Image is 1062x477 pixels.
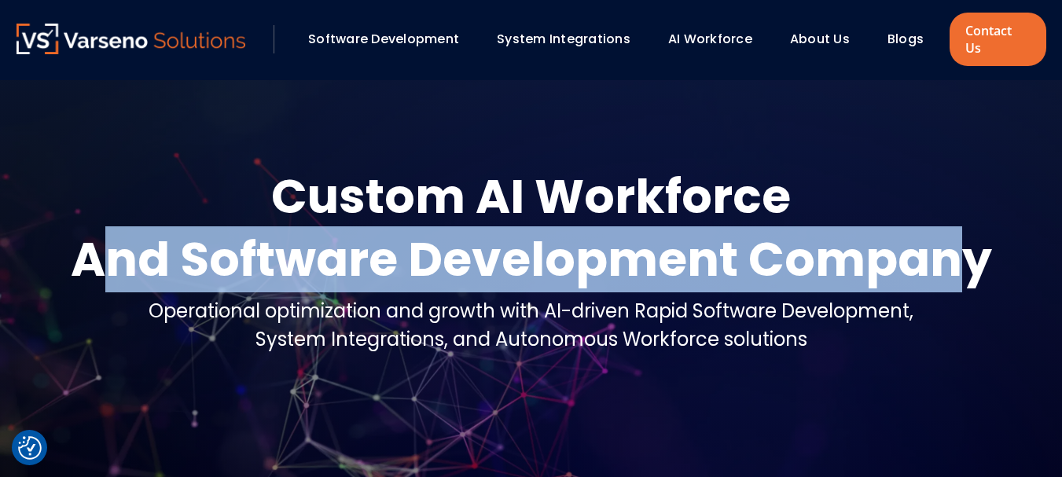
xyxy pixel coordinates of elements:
div: System Integrations [489,26,652,53]
a: About Us [790,30,850,48]
img: Revisit consent button [18,436,42,460]
a: Blogs [887,30,924,48]
a: Software Development [308,30,459,48]
div: And Software Development Company [71,228,992,291]
a: System Integrations [497,30,630,48]
a: Contact Us [950,13,1045,66]
a: AI Workforce [668,30,752,48]
button: Cookie Settings [18,436,42,460]
div: Operational optimization and growth with AI-driven Rapid Software Development, [149,297,913,325]
div: Software Development [300,26,481,53]
div: AI Workforce [660,26,774,53]
div: Blogs [880,26,946,53]
div: Custom AI Workforce [71,165,992,228]
a: Varseno Solutions – Product Engineering & IT Services [17,24,246,55]
div: About Us [782,26,872,53]
img: Varseno Solutions – Product Engineering & IT Services [17,24,246,54]
div: System Integrations, and Autonomous Workforce solutions [149,325,913,354]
